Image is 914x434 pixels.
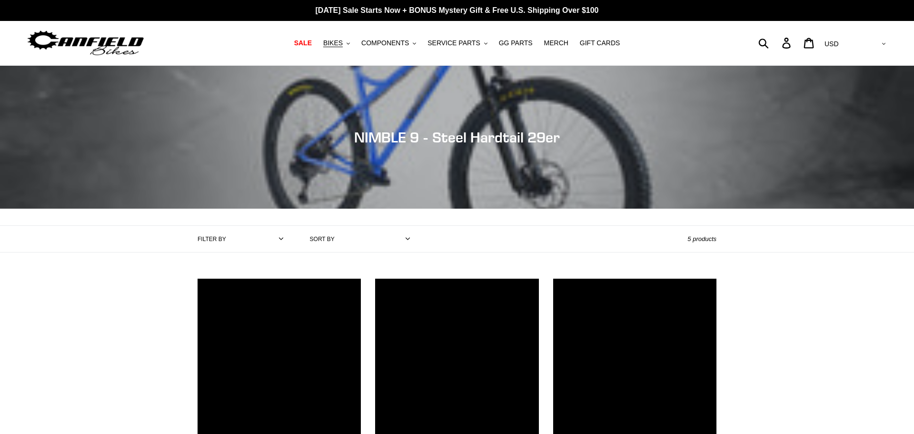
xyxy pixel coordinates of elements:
[580,39,620,47] span: GIFT CARDS
[323,39,343,47] span: BIKES
[318,37,355,50] button: BIKES
[687,235,716,242] span: 5 products
[494,37,537,50] a: GG PARTS
[289,37,317,50] a: SALE
[544,39,568,47] span: MERCH
[575,37,625,50] a: GIFT CARDS
[764,32,788,53] input: Search
[26,28,145,58] img: Canfield Bikes
[423,37,492,50] button: SERVICE PARTS
[361,39,409,47] span: COMPONENTS
[294,39,312,47] span: SALE
[198,235,226,243] label: Filter by
[499,39,533,47] span: GG PARTS
[427,39,480,47] span: SERVICE PARTS
[539,37,573,50] a: MERCH
[354,129,560,146] span: NIMBLE 9 - Steel Hardtail 29er
[357,37,421,50] button: COMPONENTS
[310,235,335,243] label: Sort by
